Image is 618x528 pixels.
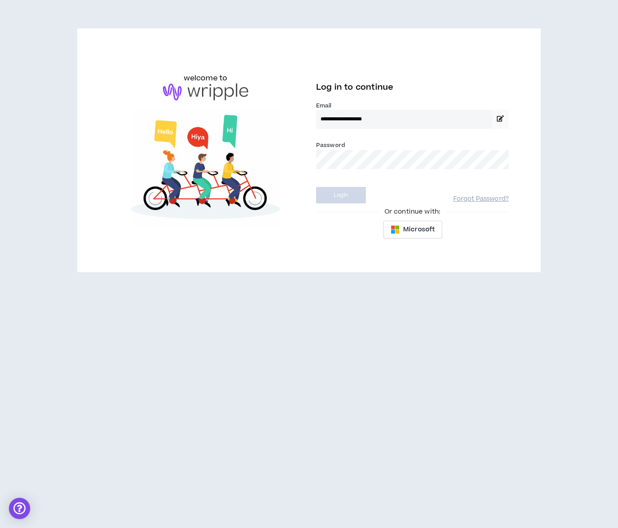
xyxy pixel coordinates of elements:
[453,195,509,203] a: Forgot Password?
[378,207,447,217] span: Or continue with:
[9,498,30,519] div: Open Intercom Messenger
[316,187,366,203] button: Login
[163,83,248,100] img: logo-brand.png
[403,225,435,234] span: Microsoft
[316,82,393,93] span: Log in to continue
[316,102,509,110] label: Email
[109,109,302,228] img: Welcome to Wripple
[316,141,345,149] label: Password
[184,73,228,83] h6: welcome to
[383,221,442,238] button: Microsoft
